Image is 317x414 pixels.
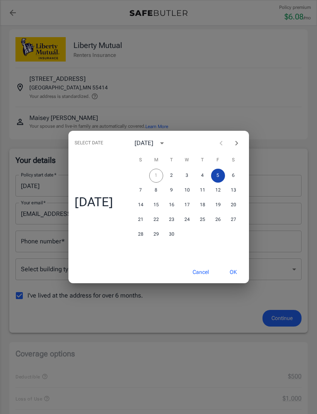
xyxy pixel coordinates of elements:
[134,152,148,168] span: Sunday
[134,228,148,241] button: 28
[149,198,163,212] button: 15
[196,169,210,183] button: 4
[229,135,244,151] button: Next month
[134,198,148,212] button: 14
[211,183,225,197] button: 12
[211,152,225,168] span: Friday
[211,169,225,183] button: 5
[180,169,194,183] button: 3
[165,169,179,183] button: 2
[165,183,179,197] button: 9
[149,183,163,197] button: 8
[184,264,218,281] button: Cancel
[180,152,194,168] span: Wednesday
[75,137,103,149] span: Select date
[149,228,163,241] button: 29
[134,183,148,197] button: 7
[134,213,148,227] button: 21
[180,213,194,227] button: 24
[165,152,179,168] span: Tuesday
[211,198,225,212] button: 19
[180,183,194,197] button: 10
[227,183,240,197] button: 13
[165,198,179,212] button: 16
[221,264,246,281] button: OK
[227,198,240,212] button: 20
[75,194,113,210] h4: [DATE]
[196,152,210,168] span: Thursday
[211,213,225,227] button: 26
[180,198,194,212] button: 17
[165,213,179,227] button: 23
[227,213,240,227] button: 27
[149,152,163,168] span: Monday
[227,152,240,168] span: Saturday
[196,198,210,212] button: 18
[135,139,153,148] div: [DATE]
[196,213,210,227] button: 25
[155,137,169,150] button: calendar view is open, switch to year view
[227,169,240,183] button: 6
[196,183,210,197] button: 11
[149,213,163,227] button: 22
[165,228,179,241] button: 30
